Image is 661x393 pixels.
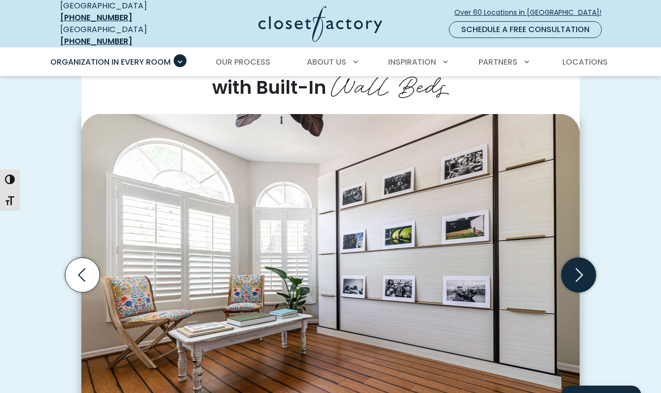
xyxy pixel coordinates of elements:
button: Previous slide [61,254,104,296]
a: [PHONE_NUMBER] [60,12,132,23]
span: Our Process [216,56,270,68]
span: Wall Beds [331,65,449,102]
a: Schedule a Free Consultation [449,21,602,38]
span: Inspiration [388,56,436,68]
span: Partners [478,56,517,68]
span: with Built-In [212,75,326,100]
nav: Primary Menu [43,48,618,76]
a: Over 60 Locations in [GEOGRAPHIC_DATA]! [454,4,610,21]
span: About Us [307,56,346,68]
div: [GEOGRAPHIC_DATA] [60,24,181,47]
span: Locations [562,56,608,68]
span: Organization in Every Room [50,56,171,68]
a: [PHONE_NUMBER] [60,36,132,47]
button: Next slide [557,254,600,296]
span: Over 60 Locations in [GEOGRAPHIC_DATA]! [454,7,609,18]
img: Closet Factory Logo [258,6,382,42]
